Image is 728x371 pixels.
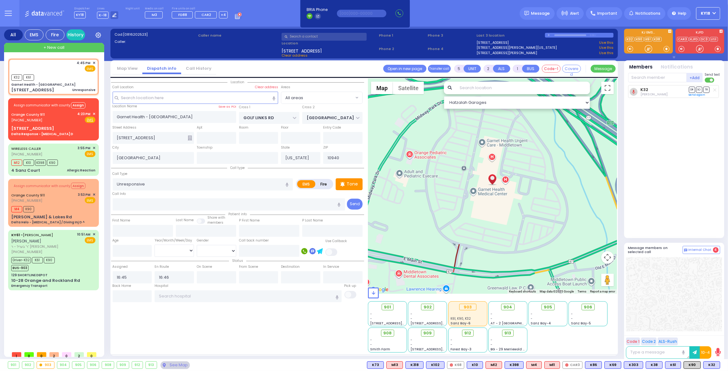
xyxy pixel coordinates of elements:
a: KJFD [689,37,699,42]
span: Assign communicator with county [14,103,70,108]
span: ✕ [93,192,95,197]
span: - [370,316,372,321]
label: Pick up [344,283,356,288]
span: - [451,338,452,342]
div: 901 [8,362,19,368]
div: 909 [117,362,129,368]
a: Orange County 911 [11,112,45,117]
button: Toggle fullscreen view [601,82,614,94]
label: Medic on call [145,7,165,11]
a: K90 [635,37,644,42]
div: [PERSON_NAME] & Lakes Rd [11,214,72,220]
a: Call History [181,65,216,71]
span: 913 [504,330,511,336]
button: Notifications [661,64,693,71]
div: Allergic Reaction [67,168,95,173]
div: 903 [37,362,54,368]
span: K90 [47,160,58,166]
label: ZIP [323,145,328,150]
label: Room [239,125,248,130]
span: ✕ [93,111,95,117]
span: 0 [24,352,34,357]
span: 902 [424,304,432,310]
div: M13 [386,361,403,369]
span: All areas [281,92,362,104]
button: ALS-Rush [658,338,678,345]
span: Phone 3 [428,33,474,38]
label: Back Home [113,283,131,288]
span: Help [678,11,686,16]
span: ✕ [93,60,95,66]
small: Share with [207,215,225,220]
div: 4 Sanz Court [11,167,40,174]
span: [PHONE_NUMBER] [11,152,42,157]
span: Assign communicator with county [14,184,70,188]
span: [STREET_ADDRESS] [282,48,322,53]
label: Age [113,238,119,243]
span: 1 [12,352,21,357]
div: 129 SHORTLINE DEPOT [11,273,48,277]
div: M4 [526,361,542,369]
input: (000)000-00000 [337,10,386,17]
span: K-18 [97,12,109,19]
span: Phone 4 [428,46,474,52]
div: [STREET_ADDRESS] [11,87,54,93]
span: - [531,312,533,316]
span: K61 [32,257,43,263]
img: message.svg [524,11,529,16]
button: KY18 [696,7,720,20]
span: K61 [23,74,34,81]
div: K303 [624,361,643,369]
span: 2 [49,352,59,357]
a: [STREET_ADDRESS][PERSON_NAME] [476,50,537,56]
div: BLS [624,361,643,369]
img: comment-alt.png [684,249,687,252]
span: Important [597,11,617,16]
h5: Message members on selected call [628,246,683,254]
label: Call Location [113,85,134,90]
span: CAR2 [201,12,211,17]
a: K38 [653,37,662,42]
span: Sanz Bay-4 [531,321,551,326]
label: Cross 2 [302,105,315,110]
div: 904 [57,362,69,368]
span: Forest Bay-3 [451,347,471,352]
div: BLS [467,361,483,369]
label: On Scene [197,264,212,269]
a: Use this [599,45,613,50]
span: M12 [11,160,22,166]
div: BLS [585,361,602,369]
label: Night unit [125,7,140,11]
div: BLS [665,361,681,369]
span: BG - 29 Merriewold S. [491,347,526,352]
span: TR [703,87,710,93]
span: KY61 - [11,232,23,237]
a: [STREET_ADDRESS][PERSON_NAME][US_STATE] [476,45,557,50]
p: Tone [347,181,358,187]
div: K69 [604,361,621,369]
button: Message [591,65,616,73]
span: 912 [464,330,471,336]
span: Moses Witriol [640,92,668,97]
a: Orange County 911 [11,193,45,198]
label: En Route [155,264,169,269]
span: - [491,342,492,347]
a: Open this area in Google Maps (opens a new window) [369,286,390,294]
span: - [491,312,492,316]
span: ✕ [93,145,95,151]
span: +4 [221,12,226,17]
div: BLS [604,361,621,369]
span: FD88 [178,12,187,17]
span: Internal Chat [689,248,712,252]
a: K61 [644,37,652,42]
label: Use Callback [325,239,347,244]
span: 0 [87,352,96,357]
button: Covered [562,65,581,73]
label: Gender [197,238,209,243]
button: UNIT [464,65,481,73]
button: Internal Chat 4 [683,246,720,254]
span: Notifications [635,11,660,16]
span: K61, K90, K32 [451,316,471,321]
span: 906 [584,304,592,310]
span: - [451,342,452,347]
